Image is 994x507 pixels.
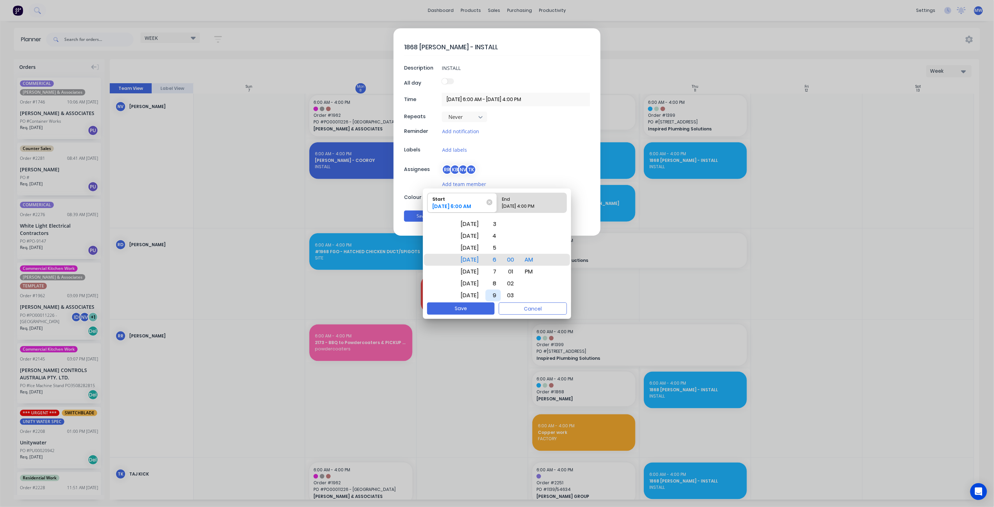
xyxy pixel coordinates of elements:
button: Save [427,302,495,315]
div: 5 [485,242,501,254]
div: All day [404,79,440,87]
button: Save [404,210,439,222]
div: Colour [404,194,440,201]
div: TK [466,164,476,175]
div: 01 [503,266,519,278]
div: 8 [485,278,501,290]
div: 03 [503,290,519,301]
div: End [499,193,557,203]
div: Hour [484,217,502,302]
div: AM [521,254,538,266]
div: [DATE] [457,290,483,301]
div: 02 [503,278,519,290]
div: [DATE] 6:00 AM [430,203,488,213]
div: Minute [502,217,520,302]
div: 6 [485,254,501,266]
button: Add notification [442,127,480,135]
div: Start [430,193,488,203]
div: Labels [404,146,440,153]
div: [DATE] [457,278,483,290]
button: Cancel [499,302,567,315]
div: [DATE] [457,254,483,266]
div: [DATE] [457,242,483,254]
button: Add labels [442,146,467,154]
div: Assignees [404,166,440,173]
div: [DATE] [457,266,483,278]
div: Description [404,64,440,72]
div: [DATE] [457,218,483,230]
div: [DATE] 4:00 PM [499,203,557,213]
div: 9 [485,290,501,301]
div: Open Intercom Messenger [970,483,987,500]
div: 4 [485,230,501,242]
div: PM [521,266,538,278]
div: 7 [485,266,501,278]
div: Reminder [404,128,440,135]
div: NV [458,164,468,175]
div: 00 [503,254,519,266]
button: Add team member [442,180,487,188]
div: RR [442,164,452,175]
div: [DATE] [457,230,483,242]
div: 3 [485,218,501,230]
div: Date [456,217,484,302]
input: Enter a description [442,63,590,73]
div: Repeats [404,113,440,120]
div: Time [404,96,440,103]
div: KB [450,164,460,175]
textarea: 1868 [PERSON_NAME] - INSTALL [404,39,590,55]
